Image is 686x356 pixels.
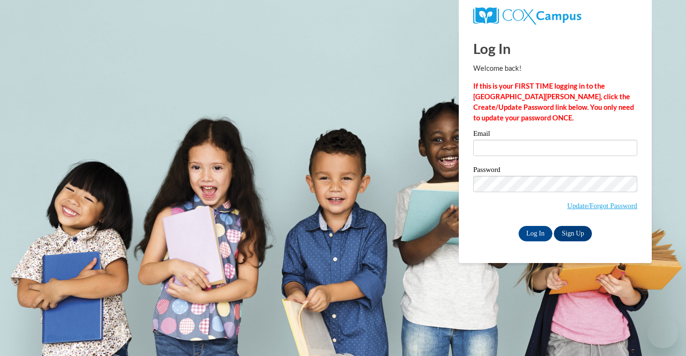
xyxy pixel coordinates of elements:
a: Update/Forgot Password [567,202,637,210]
img: COX Campus [473,7,581,25]
strong: If this is your FIRST TIME logging in to the [GEOGRAPHIC_DATA][PERSON_NAME], click the Create/Upd... [473,82,634,122]
iframe: Button to launch messaging window [647,317,678,348]
p: Welcome back! [473,63,637,74]
a: Sign Up [554,226,591,241]
label: Password [473,166,637,176]
a: COX Campus [473,7,637,25]
h1: Log In [473,39,637,58]
label: Email [473,130,637,140]
input: Log In [519,226,552,241]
